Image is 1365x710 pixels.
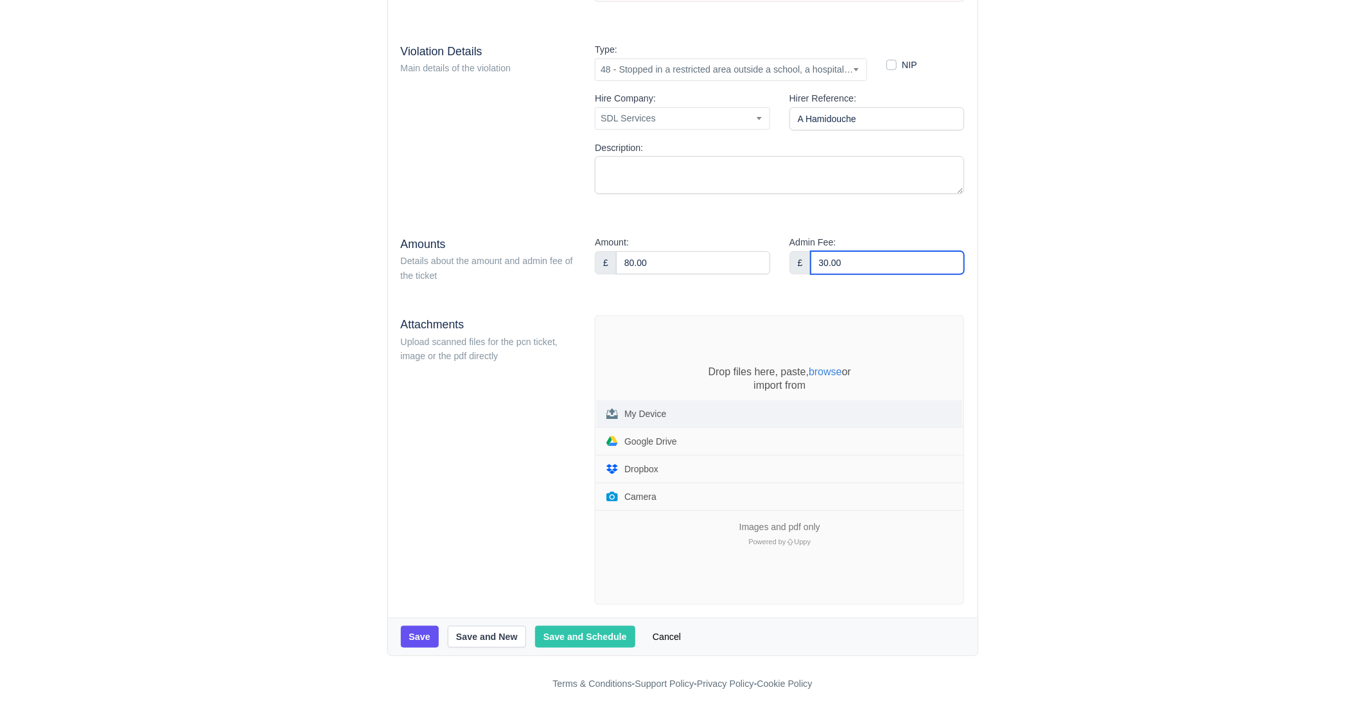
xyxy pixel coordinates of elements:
span: SDL Services [595,111,770,127]
label: Hirer Reference: [789,91,856,106]
h5: Attachments [401,318,576,332]
a: Privacy Policy [697,679,754,689]
label: Admin Fee: [789,235,836,250]
div: Details about the amount and admin fee of the ticket [401,254,576,283]
a: Powered byUppy [748,538,811,546]
div: My Device [624,409,666,418]
label: NIP [902,58,917,73]
div: Main details of the violation [401,61,576,76]
div: £ [595,251,617,274]
div: Dropbox [624,465,658,474]
input: 0.00 [616,251,770,274]
label: Hire Company: [595,91,656,106]
div: Google Drive [624,437,677,446]
div: Camera [624,492,656,501]
span: 48 - Stopped in a restricted area outside a school, a hospital or a fire, police or ambulance sta... [595,58,867,81]
iframe: Chat Widget [1134,562,1365,710]
a: Cookie Policy [757,679,812,689]
a: Support Policy [635,679,694,689]
div: File Uploader [595,315,964,605]
div: Drop files here, paste, or import from [683,365,876,393]
button: Save [401,626,439,648]
h5: Violation Details [401,45,576,58]
div: £ [789,251,811,274]
button: browse [809,367,842,377]
h5: Amounts [401,238,576,251]
span: SDL Services [595,107,770,130]
label: Amount: [595,235,629,250]
div: Upload scanned files for the pcn ticket, image or the pdf directly [401,335,576,364]
label: Description: [595,141,643,155]
span: 48 - Stopped in a restricted area outside a school, a hospital or a fire, police or ambulance sta... [595,62,867,78]
label: Type: [595,42,617,57]
a: Terms & Conditions [552,679,631,689]
span: Uppy [795,538,811,546]
button: Save and Schedule [535,626,635,648]
div: - - - [317,677,1049,691]
button: Save and New [448,626,526,648]
a: Cancel [644,626,689,648]
div: Images and pdf only [730,522,830,533]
